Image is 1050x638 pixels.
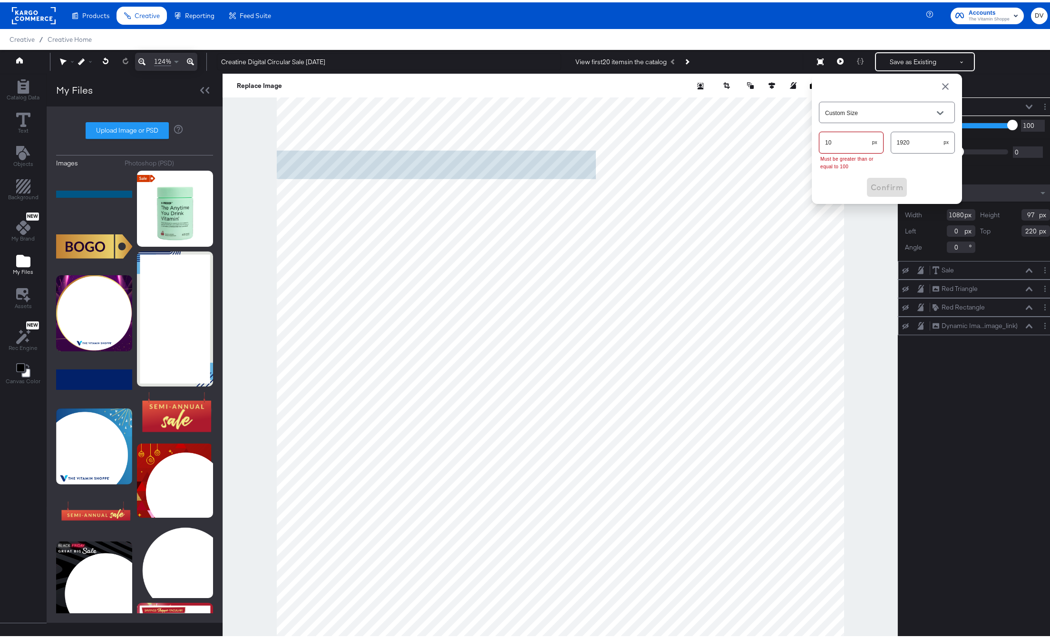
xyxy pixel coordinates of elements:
div: View first 20 items in the catalog [575,55,667,64]
span: Canvas Color [6,375,40,383]
span: Catalog Data [7,91,39,99]
svg: Copy image [810,80,817,87]
label: Angle [905,241,922,250]
label: Height [980,208,1000,217]
span: My Brand [11,232,35,240]
span: Rec Engine [9,342,38,349]
button: Assets [9,283,38,310]
span: Creative [135,10,160,17]
button: Replace Image [237,78,282,88]
button: Next Product [680,51,693,68]
span: / [35,33,48,41]
button: AccountsThe Vitamin Shoppe [951,5,1024,22]
button: Red Rectangle [932,300,985,310]
div: Images [56,156,78,165]
span: Text [18,125,29,132]
div: Sale [942,263,954,272]
div: Red Rectangle [942,300,985,309]
span: Accounts [969,6,1010,16]
button: Photoshop (PSD) [125,156,214,165]
button: Copy image [810,78,819,88]
span: Feed Suite [240,10,271,17]
button: Layer Options [1040,281,1050,291]
span: New [26,320,39,326]
svg: Remove background [697,80,704,87]
span: Products [82,10,109,17]
span: Creative [10,33,35,41]
p: Must be greater than or equal to 100 [820,153,877,169]
button: Sale [932,263,954,273]
button: Layer Options [1040,263,1050,273]
button: Text [10,108,36,135]
input: Height [891,126,944,146]
button: DV [1031,5,1048,22]
label: Width [905,208,922,217]
span: Assets [15,300,32,308]
div: Dynamic Ima...image_link) [942,319,1018,328]
button: NewMy Brand [6,208,40,243]
button: NewRec Engine [3,317,43,352]
button: Add Rectangle [2,175,44,202]
span: Objects [13,158,33,165]
span: Background [8,191,39,199]
label: Left [905,224,916,233]
button: Images [56,156,117,165]
span: My Files [13,266,33,273]
div: Photoshop (PSD) [125,156,174,165]
button: Add Rectangle [1,75,45,102]
button: Layer Options [1040,99,1050,109]
div: Red Triangle [942,282,978,291]
button: Layer Options [1040,300,1050,310]
label: Top [980,224,991,233]
button: Save as Existing [876,51,950,68]
span: px [872,137,877,143]
button: Red Triangle [932,281,978,291]
button: Add Text [8,141,39,168]
span: DV [1035,8,1044,19]
button: Add Files [7,250,39,277]
span: New [26,211,39,217]
span: px [943,137,949,143]
input: Width [819,126,872,146]
span: The Vitamin Shoppe [969,13,1010,21]
a: Creative Home [48,33,92,41]
button: Layer Options [1040,319,1050,329]
div: My Files [56,81,93,95]
button: Dynamic Ima...image_link) [932,319,1018,329]
button: Open [933,104,947,118]
span: 124% [154,55,171,64]
span: Reporting [185,10,214,17]
div: Image fill setting [905,170,1050,179]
